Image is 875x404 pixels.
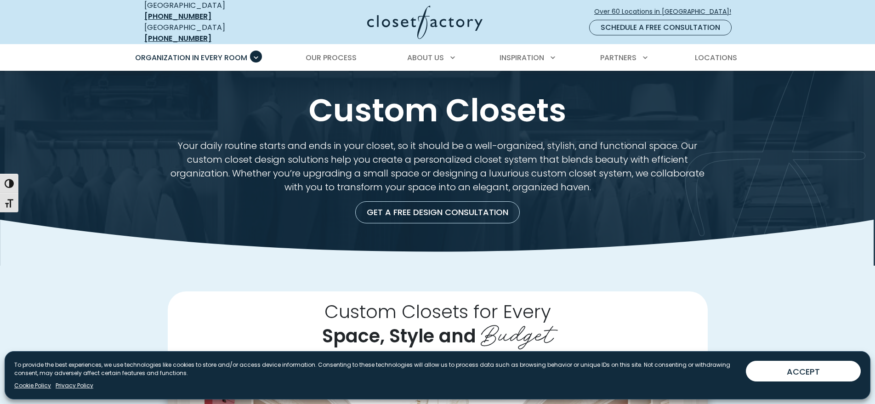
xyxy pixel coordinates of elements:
nav: Primary Menu [129,45,746,71]
a: Cookie Policy [14,381,51,390]
div: [GEOGRAPHIC_DATA] [144,22,278,44]
span: Our Process [306,52,357,63]
a: [PHONE_NUMBER] [144,33,211,44]
img: Closet Factory Logo [367,6,483,39]
a: [PHONE_NUMBER] [144,11,211,22]
a: Over 60 Locations in [GEOGRAPHIC_DATA]! [594,4,739,20]
p: To provide the best experiences, we use technologies like cookies to store and/or access device i... [14,361,739,377]
a: Schedule a Free Consultation [589,20,732,35]
span: Custom Closets for Every [324,299,551,324]
span: Over 60 Locations in [GEOGRAPHIC_DATA]! [594,7,739,17]
span: Budget [481,313,553,350]
span: Locations [695,52,737,63]
h1: Custom Closets [142,93,733,128]
button: ACCEPT [746,361,861,381]
span: Inspiration [500,52,544,63]
a: Get a Free Design Consultation [355,201,520,223]
span: Partners [600,52,636,63]
span: Space, Style and [322,323,476,349]
span: About Us [407,52,444,63]
p: Your daily routine starts and ends in your closet, so it should be a well-organized, stylish, and... [168,139,708,194]
span: Organization in Every Room [135,52,247,63]
a: Privacy Policy [56,381,93,390]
